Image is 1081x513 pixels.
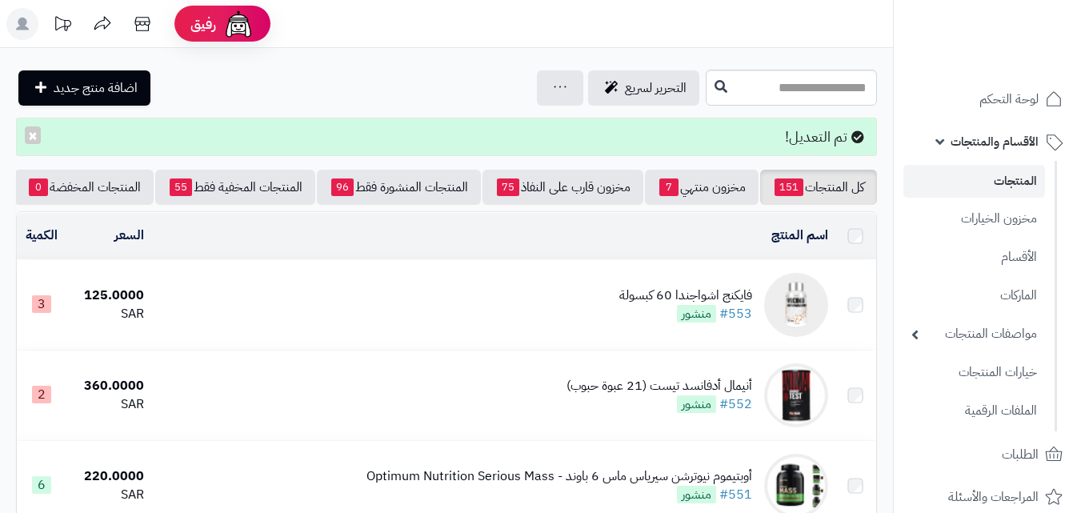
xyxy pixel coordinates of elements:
a: السعر [114,226,144,245]
span: الطلبات [1002,443,1039,466]
span: الأقسام والمنتجات [951,130,1039,153]
a: المنتجات المخفضة0 [14,170,154,205]
span: 3 [32,295,51,313]
div: SAR [72,486,144,504]
span: 96 [331,178,354,196]
div: SAR [72,305,144,323]
a: المنتجات المخفية فقط55 [155,170,315,205]
span: 55 [170,178,192,196]
a: اضافة منتج جديد [18,70,150,106]
a: اسم المنتج [771,226,828,245]
a: مخزون منتهي7 [645,170,759,205]
div: 360.0000 [72,377,144,395]
div: فايكنج اشواجندا 60 كبسولة [619,287,752,305]
div: SAR [72,395,144,414]
span: منشور [677,486,716,503]
img: فايكنج اشواجندا 60 كبسولة [764,273,828,337]
div: أنيمال أدفانسد تيست (21 عبوة حبوب) [567,377,752,395]
a: المنتجات المنشورة فقط96 [317,170,481,205]
span: 2 [32,386,51,403]
span: 7 [659,178,679,196]
span: التحرير لسريع [625,78,687,98]
a: #551 [719,485,752,504]
span: منشور [677,305,716,323]
a: كل المنتجات151 [760,170,877,205]
span: 151 [775,178,803,196]
a: #553 [719,304,752,323]
span: رفيق [190,14,216,34]
span: 6 [32,476,51,494]
button: × [25,126,41,144]
a: الملفات الرقمية [903,394,1045,428]
span: اضافة منتج جديد [54,78,138,98]
a: #552 [719,395,752,414]
div: تم التعديل! [16,118,877,156]
a: الكمية [26,226,58,245]
div: أوبتيموم نيوترشن سيرياس ماس 6 باوند - Optimum Nutrition Serious Mass [366,467,752,486]
a: الماركات [903,279,1045,313]
span: لوحة التحكم [979,88,1039,110]
a: مخزون قارب على النفاذ75 [482,170,643,205]
span: 0 [29,178,48,196]
a: مخزون الخيارات [903,202,1045,236]
span: 75 [497,178,519,196]
a: الأقسام [903,240,1045,275]
a: التحرير لسريع [588,70,699,106]
div: 220.0000 [72,467,144,486]
img: أنيمال أدفانسد تيست (21 عبوة حبوب) [764,363,828,427]
img: ai-face.png [222,8,254,40]
span: المراجعات والأسئلة [948,486,1039,508]
a: تحديثات المنصة [42,8,82,44]
a: المنتجات [903,165,1045,198]
a: لوحة التحكم [903,80,1071,118]
a: خيارات المنتجات [903,355,1045,390]
a: الطلبات [903,435,1071,474]
a: مواصفات المنتجات [903,317,1045,351]
div: 125.0000 [72,287,144,305]
span: منشور [677,395,716,413]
